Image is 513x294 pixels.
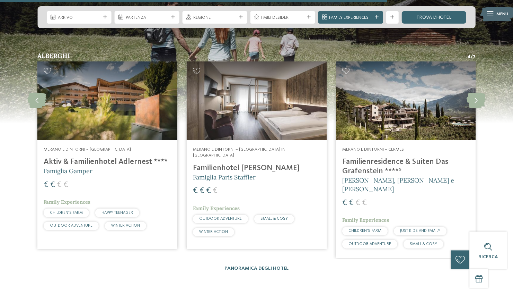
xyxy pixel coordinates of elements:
span: OUTDOOR ADVENTURE [199,217,242,221]
a: Panoramica degli hotel [224,266,289,271]
a: Family hotel a Merano: varietà allo stato puro! Merano e dintorni – [GEOGRAPHIC_DATA] Aktiv & Fam... [37,61,177,249]
span: Family Experiences [44,199,90,205]
span: JUST KIDS AND FAMILY [400,229,440,233]
span: Regione [193,15,236,21]
span: € [57,181,62,189]
span: Famiglia Paris Staffler [193,173,256,181]
img: Family hotel a Merano: varietà allo stato puro! [187,61,327,140]
h4: Aktiv & Familienhotel Adlernest **** [44,157,171,167]
span: CHILDREN’S FARM [348,229,381,233]
span: WINTER ACTION [111,224,140,228]
span: Famiglia Gamper [44,167,92,175]
span: OUTDOOR ADVENTURE [348,242,391,246]
span: HAPPY TEENAGER [101,211,133,215]
span: Merano e dintorni – [GEOGRAPHIC_DATA] [44,147,131,152]
span: € [200,187,204,195]
span: SMALL & COSY [409,242,437,246]
span: Ricerca [478,254,498,259]
span: Arrivo [58,15,101,21]
a: trova l’hotel [401,11,466,24]
span: € [193,187,198,195]
span: € [63,181,68,189]
span: € [355,199,360,207]
span: Family Experiences [342,217,389,223]
a: Family hotel a Merano: varietà allo stato puro! Merano e dintorni – Cermes Familienresidence & Su... [336,61,476,258]
span: Merano e dintorni – Cermes [342,147,404,152]
span: € [362,199,366,207]
span: 7 [473,53,476,60]
span: OUTDOOR ADVENTURE [50,224,92,228]
span: € [44,181,48,189]
span: € [206,187,211,195]
span: Merano e dintorni – [GEOGRAPHIC_DATA] in [GEOGRAPHIC_DATA] [193,147,285,158]
span: [PERSON_NAME], [PERSON_NAME] e [PERSON_NAME] [342,176,454,193]
h4: Familienresidence & Suiten Das Grafenstein ****ˢ [342,157,469,176]
span: € [213,187,218,195]
span: 4 [467,53,471,60]
h4: Familienhotel [PERSON_NAME] [193,163,320,173]
span: CHILDREN’S FARM [50,211,83,215]
span: WINTER ACTION [199,230,228,234]
span: I miei desideri [261,15,304,21]
img: Aktiv & Familienhotel Adlernest **** [37,61,177,140]
a: Family hotel a Merano: varietà allo stato puro! Merano e dintorni – [GEOGRAPHIC_DATA] in [GEOGRAP... [187,61,327,249]
span: Partenza [125,15,168,21]
span: Alberghi [37,52,70,60]
span: / [471,53,473,60]
span: € [348,199,353,207]
span: SMALL & COSY [260,217,288,221]
img: Family hotel a Merano: varietà allo stato puro! [336,61,476,140]
span: € [342,199,347,207]
span: Family Experiences [193,205,240,211]
span: Family Experiences [329,15,372,21]
span: € [50,181,55,189]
